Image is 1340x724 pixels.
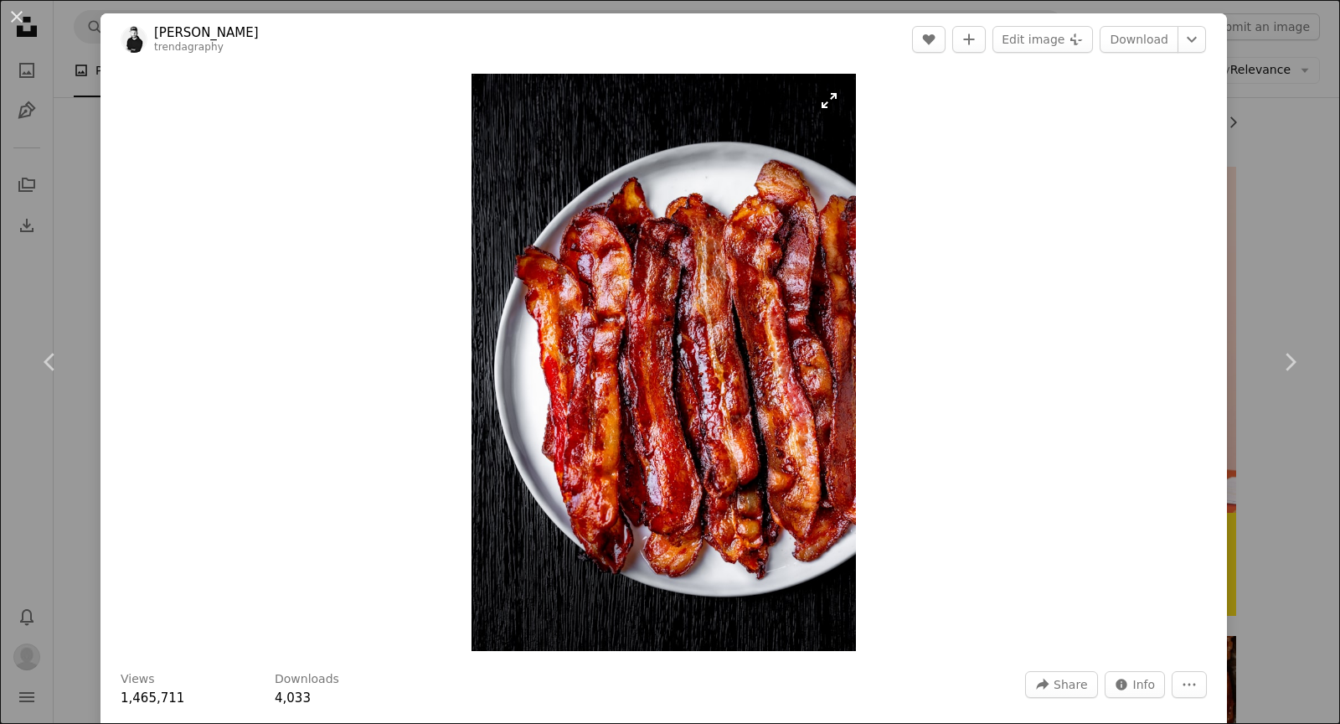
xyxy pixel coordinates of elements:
button: Share this image [1025,671,1097,698]
button: Stats about this image [1105,671,1166,698]
span: 4,033 [275,690,311,706]
h3: Views [121,671,155,688]
button: Edit image [992,26,1093,53]
a: Next [1239,282,1340,442]
button: More Actions [1172,671,1207,698]
button: Choose download size [1178,26,1206,53]
span: 1,465,711 [121,690,184,706]
button: Like [912,26,946,53]
button: Add to Collection [952,26,986,53]
a: Download [1100,26,1178,53]
span: Info [1133,672,1156,697]
span: Share [1054,672,1087,697]
a: trendagraphy [154,41,224,53]
button: Zoom in on this image [472,74,857,651]
img: a white plate topped with bacon strips on top of a table [472,74,857,651]
a: [PERSON_NAME] [154,24,259,41]
img: Go to James Trenda's profile [121,26,147,53]
h3: Downloads [275,671,339,688]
